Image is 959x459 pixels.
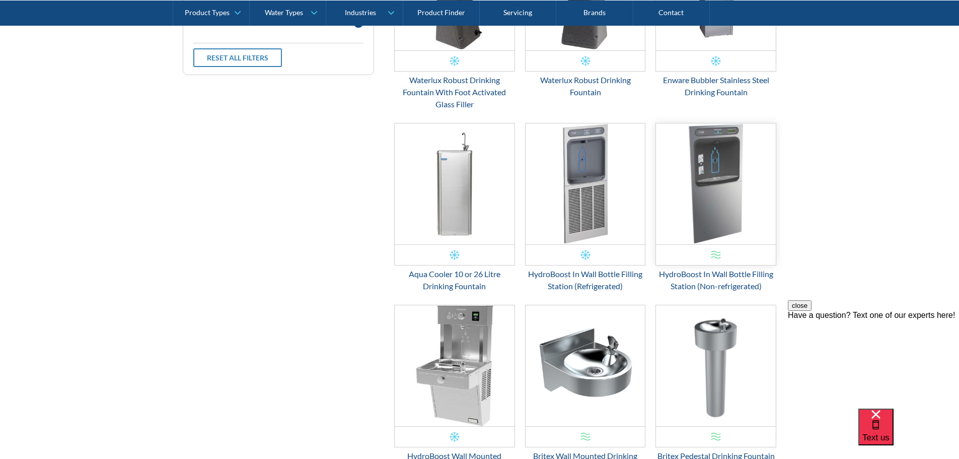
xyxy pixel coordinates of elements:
[788,300,959,421] iframe: podium webchat widget prompt
[525,123,646,292] a: HydroBoost In Wall Bottle Filling Station (Refrigerated)HydroBoost In Wall Bottle Filling Station...
[265,8,303,17] div: Water Types
[655,74,776,98] div: Enware Bubbler Stainless Steel Drinking Fountain
[655,268,776,292] div: HydroBoost In Wall Bottle Filling Station (Non-refrigerated)
[345,8,376,17] div: Industries
[394,268,515,292] div: Aqua Cooler 10 or 26 Litre Drinking Fountain
[526,123,645,244] img: HydroBoost In Wall Bottle Filling Station (Refrigerated)
[656,305,776,426] img: Britex Pedestal Drinking Fountain
[525,74,646,98] div: Waterlux Robust Drinking Fountain
[525,268,646,292] div: HydroBoost In Wall Bottle Filling Station (Refrigerated)
[656,123,776,244] img: HydroBoost In Wall Bottle Filling Station (Non-refrigerated)
[394,74,515,110] div: Waterlux Robust Drinking Fountain With Foot Activated Glass Filler
[526,305,645,426] img: Britex Wall Mounted Drinking Fountain - Compact
[395,123,514,244] img: Aqua Cooler 10 or 26 Litre Drinking Fountain
[655,123,776,292] a: HydroBoost In Wall Bottle Filling Station (Non-refrigerated)HydroBoost In Wall Bottle Filling Sta...
[858,409,959,459] iframe: podium webchat widget bubble
[185,8,230,17] div: Product Types
[394,123,515,292] a: Aqua Cooler 10 or 26 Litre Drinking FountainAqua Cooler 10 or 26 Litre Drinking Fountain
[395,305,514,426] img: HydroBoost Wall Mounted Drinking Fountain & Bottle Filling Station Vandal Resistant
[193,48,282,67] a: Reset all filters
